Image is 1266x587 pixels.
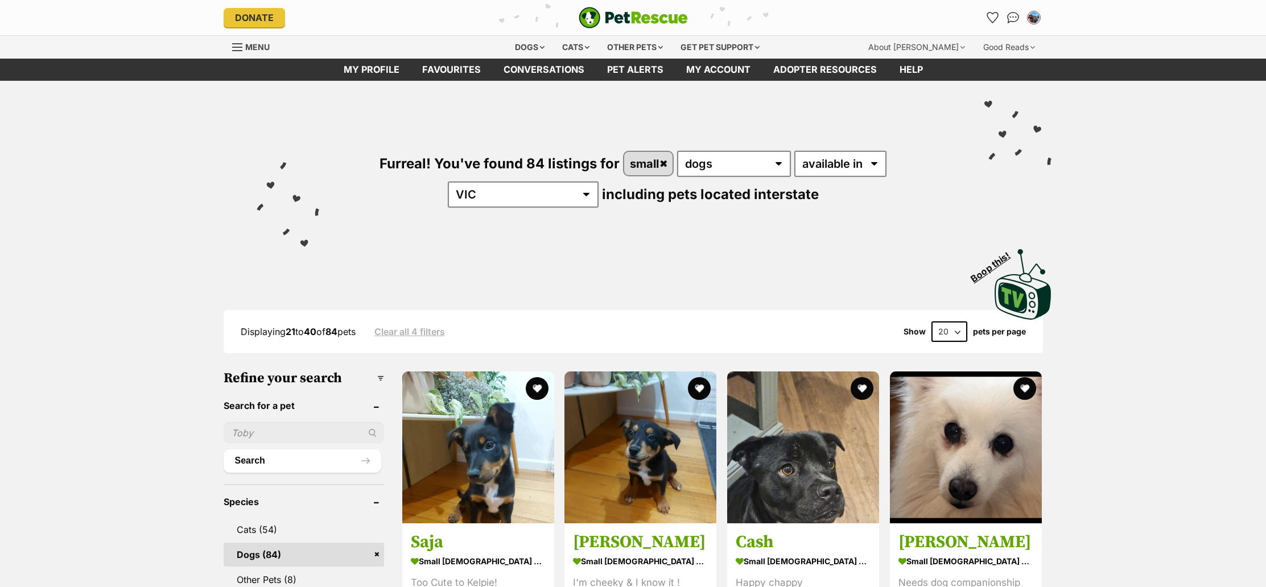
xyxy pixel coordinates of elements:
input: Toby [224,422,384,444]
button: favourite [525,377,548,400]
div: Other pets [599,36,671,59]
img: Chris Wood profile pic [1028,12,1040,23]
img: logo-e224e6f780fb5917bec1dbf3a21bbac754714ae5b6737aabdf751b685950b380.svg [579,7,688,28]
a: Conversations [1004,9,1022,27]
a: Favourites [411,59,492,81]
span: Show [904,327,926,336]
button: favourite [1013,377,1036,400]
a: small [624,152,673,175]
strong: small [DEMOGRAPHIC_DATA] Dog [573,553,708,570]
a: Help [888,59,934,81]
a: Donate [224,8,285,27]
a: My account [675,59,762,81]
img: Bobby - Mixed breed Dog [564,371,716,523]
img: PetRescue TV logo [995,249,1051,320]
div: About [PERSON_NAME] [860,36,973,59]
a: Menu [232,36,278,56]
a: PetRescue [579,7,688,28]
span: Menu [245,42,270,52]
header: Species [224,497,384,507]
strong: small [DEMOGRAPHIC_DATA] Dog [411,553,546,570]
header: Search for a pet [224,400,384,411]
strong: small [DEMOGRAPHIC_DATA] Dog [898,553,1033,570]
img: chat-41dd97257d64d25036548639549fe6c8038ab92f7586957e7f3b1b290dea8141.svg [1007,12,1019,23]
button: Search [224,449,381,472]
div: Cats [554,36,597,59]
ul: Account quick links [984,9,1043,27]
button: favourite [688,377,711,400]
a: Clear all 4 filters [374,326,445,337]
a: Boop this! [995,239,1051,322]
h3: Cash [736,532,871,553]
strong: small [DEMOGRAPHIC_DATA] Dog [736,553,871,570]
a: Favourites [984,9,1002,27]
button: My account [1025,9,1043,27]
a: Pet alerts [596,59,675,81]
span: including pets located interstate [602,186,819,202]
span: Furreal! You've found 84 listings for [380,155,620,172]
h3: [PERSON_NAME] [573,532,708,553]
div: Get pet support [673,36,768,59]
h3: [PERSON_NAME] [898,532,1033,553]
span: Boop this! [968,243,1021,284]
img: Tara - Japanese Spitz Dog [890,371,1042,523]
a: Cats (54) [224,518,384,541]
a: My profile [332,59,411,81]
strong: 21 [286,326,295,337]
span: Displaying to of pets [241,326,356,337]
img: Cash - Pug Dog [727,371,879,523]
label: pets per page [973,327,1026,336]
h3: Saja [411,532,546,553]
button: favourite [851,377,873,400]
strong: 84 [325,326,337,337]
a: conversations [492,59,596,81]
img: Saja - Mixed breed Dog [402,371,554,523]
div: Good Reads [975,36,1043,59]
a: Adopter resources [762,59,888,81]
a: Dogs (84) [224,543,384,567]
strong: 40 [304,326,316,337]
h3: Refine your search [224,370,384,386]
div: Dogs [507,36,552,59]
